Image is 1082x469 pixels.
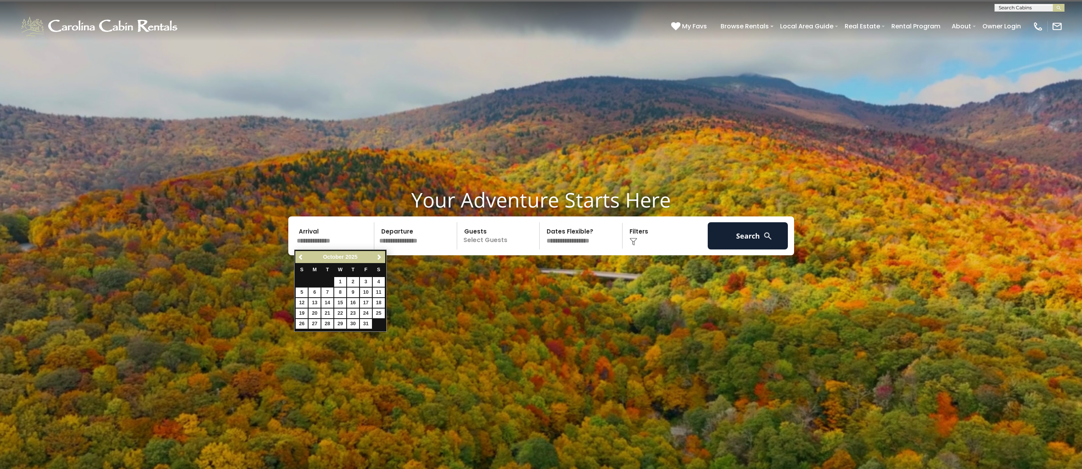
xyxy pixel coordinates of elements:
[373,298,385,308] a: 18
[321,309,333,318] a: 21
[708,222,788,249] button: Search
[334,277,346,287] a: 1
[19,15,181,38] img: White-1-1-2.png
[321,298,333,308] a: 14
[347,309,359,318] a: 23
[309,319,321,329] a: 27
[459,222,540,249] p: Select Guests
[298,254,304,260] span: Previous
[373,309,385,318] a: 25
[334,319,346,329] a: 29
[360,319,372,329] a: 31
[321,288,333,297] a: 7
[360,298,372,308] a: 17
[1033,21,1043,32] img: phone-regular-white.png
[334,288,346,297] a: 8
[309,288,321,297] a: 6
[296,319,308,329] a: 26
[6,188,1076,212] h1: Your Adventure Starts Here
[309,298,321,308] a: 13
[338,267,343,272] span: Wednesday
[347,288,359,297] a: 9
[360,288,372,297] a: 10
[630,238,637,246] img: filter--v1.png
[296,309,308,318] a: 19
[776,19,837,33] a: Local Area Guide
[1052,21,1063,32] img: mail-regular-white.png
[296,288,308,297] a: 5
[948,19,975,33] a: About
[334,309,346,318] a: 22
[763,231,773,241] img: search-regular-white.png
[347,319,359,329] a: 30
[717,19,773,33] a: Browse Rentals
[334,298,346,308] a: 15
[375,252,384,262] a: Next
[376,254,382,260] span: Next
[309,309,321,318] a: 20
[671,21,709,31] a: My Favs
[373,288,385,297] a: 11
[887,19,944,33] a: Rental Program
[360,309,372,318] a: 24
[682,21,707,31] span: My Favs
[296,298,308,308] a: 12
[347,298,359,308] a: 16
[326,267,329,272] span: Tuesday
[373,277,385,287] a: 4
[360,277,372,287] a: 3
[841,19,884,33] a: Real Estate
[364,267,367,272] span: Friday
[377,267,380,272] span: Saturday
[300,267,303,272] span: Sunday
[347,277,359,287] a: 2
[345,254,358,260] span: 2025
[296,252,306,262] a: Previous
[323,254,344,260] span: October
[352,267,355,272] span: Thursday
[321,319,333,329] a: 28
[312,267,317,272] span: Monday
[979,19,1025,33] a: Owner Login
